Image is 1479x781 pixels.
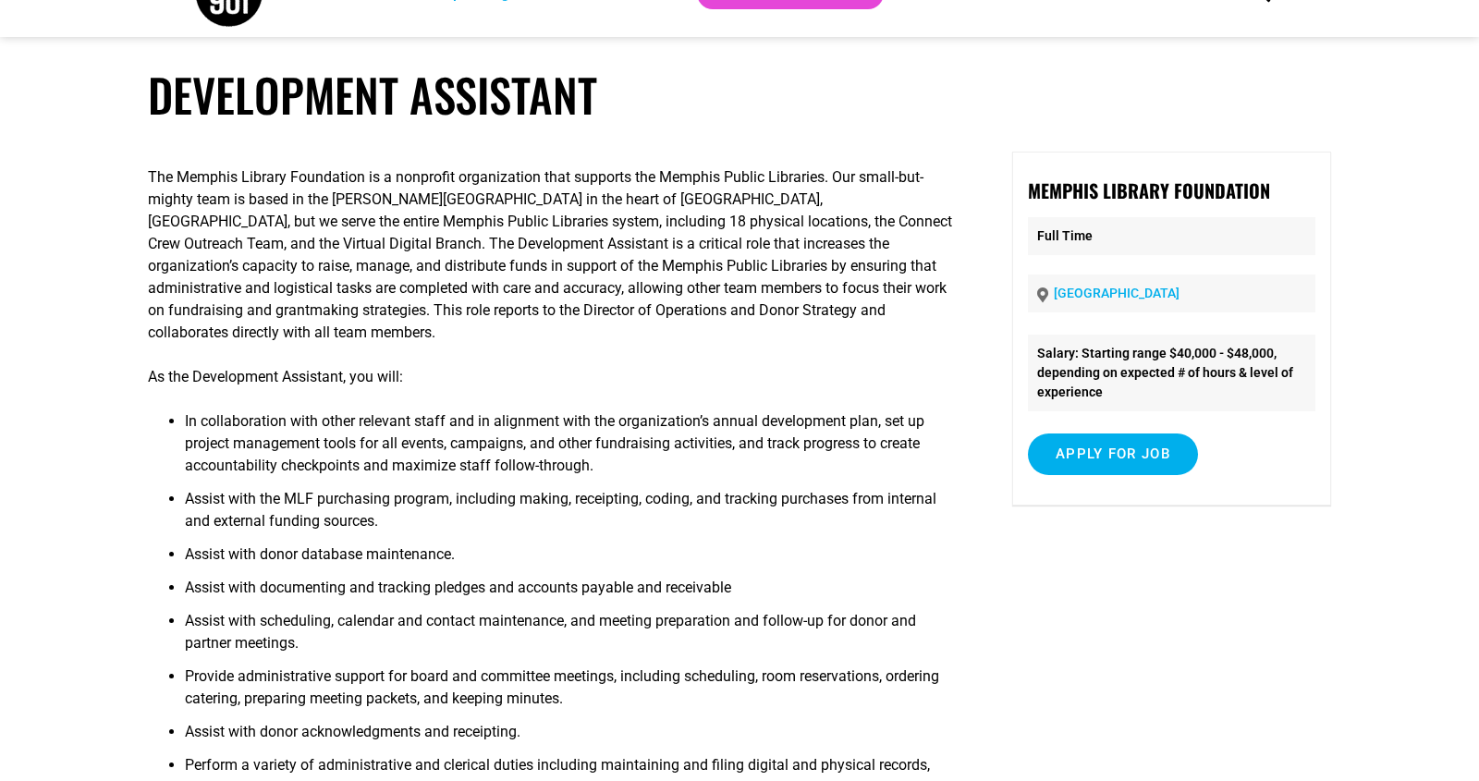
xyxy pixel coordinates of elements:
[185,577,953,610] li: Assist with documenting and tracking pledges and accounts payable and receivable
[185,543,953,577] li: Assist with donor database maintenance.
[1028,433,1198,475] input: Apply for job
[1028,335,1315,411] li: Salary: Starting range $40,000 - $48,000, depending on expected # of hours & level of experience
[1028,177,1270,204] strong: Memphis Library Foundation
[148,366,953,388] p: As the Development Assistant, you will:
[185,488,953,543] li: Assist with the MLF purchasing program, including making, receipting, coding, and tracking purcha...
[185,610,953,665] li: Assist with scheduling, calendar and contact maintenance, and meeting preparation and follow-up f...
[1028,217,1315,255] p: Full Time
[148,67,1331,122] h1: Development Assistant
[185,410,953,488] li: In collaboration with other relevant staff and in alignment with the organization’s annual develo...
[185,665,953,721] li: Provide administrative support for board and committee meetings, including scheduling, room reser...
[148,166,953,344] p: The Memphis Library Foundation is a nonprofit organization that supports the Memphis Public Libra...
[1054,286,1180,300] a: [GEOGRAPHIC_DATA]
[185,721,953,754] li: Assist with donor acknowledgments and receipting.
